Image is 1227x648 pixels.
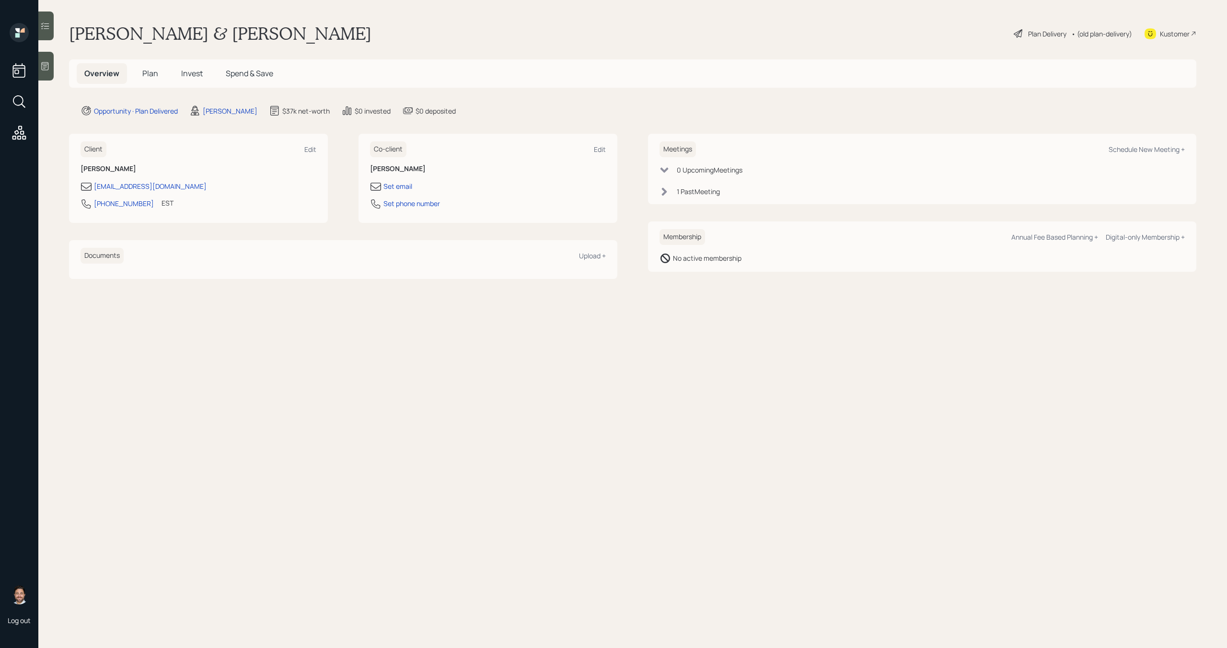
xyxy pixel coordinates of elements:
div: Edit [594,145,606,154]
div: Set email [383,181,412,191]
div: $37k net-worth [282,106,330,116]
div: Upload + [579,251,606,260]
img: michael-russo-headshot.png [10,585,29,604]
div: Kustomer [1160,29,1190,39]
h6: Client [81,141,106,157]
div: 0 Upcoming Meeting s [677,165,742,175]
div: No active membership [673,253,741,263]
div: Edit [304,145,316,154]
div: [PHONE_NUMBER] [94,198,154,208]
div: Log out [8,616,31,625]
div: $0 invested [355,106,391,116]
div: [PERSON_NAME] [203,106,257,116]
h6: Meetings [660,141,696,157]
h6: Membership [660,229,705,245]
span: Plan [142,68,158,79]
div: Opportunity · Plan Delivered [94,106,178,116]
div: $0 deposited [416,106,456,116]
div: Digital-only Membership + [1106,232,1185,242]
div: Set phone number [383,198,440,208]
div: Plan Delivery [1028,29,1066,39]
h1: [PERSON_NAME] & [PERSON_NAME] [69,23,371,44]
h6: Documents [81,248,124,264]
div: 1 Past Meeting [677,186,720,197]
span: Spend & Save [226,68,273,79]
h6: [PERSON_NAME] [370,165,606,173]
span: Overview [84,68,119,79]
div: Annual Fee Based Planning + [1011,232,1098,242]
div: [EMAIL_ADDRESS][DOMAIN_NAME] [94,181,207,191]
h6: [PERSON_NAME] [81,165,316,173]
span: Invest [181,68,203,79]
h6: Co-client [370,141,406,157]
div: • (old plan-delivery) [1071,29,1132,39]
div: Schedule New Meeting + [1109,145,1185,154]
div: EST [162,198,174,208]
